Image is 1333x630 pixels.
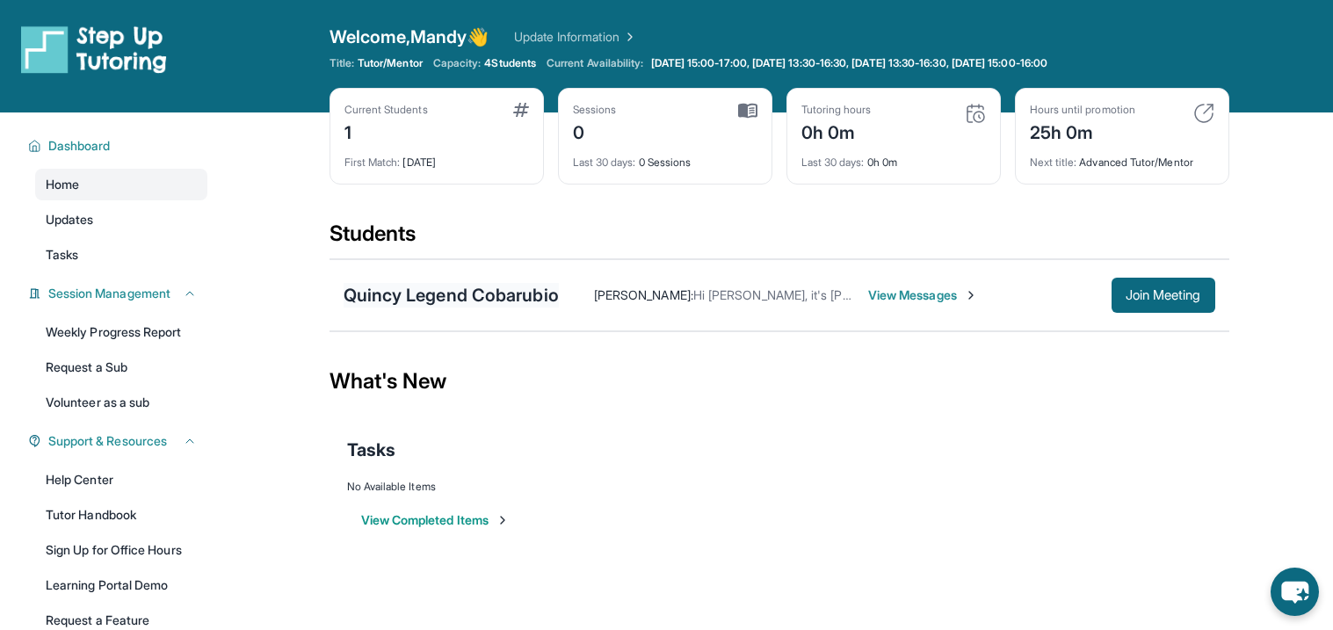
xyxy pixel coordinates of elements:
[648,56,1051,70] a: [DATE] 15:00-17:00, [DATE] 13:30-16:30, [DATE] 13:30-16:30, [DATE] 15:00-16:00
[361,511,510,529] button: View Completed Items
[801,103,872,117] div: Tutoring hours
[738,103,757,119] img: card
[35,387,207,418] a: Volunteer as a sub
[513,103,529,117] img: card
[484,56,536,70] span: 4 Students
[801,156,865,169] span: Last 30 days :
[1112,278,1215,313] button: Join Meeting
[1030,156,1077,169] span: Next title :
[330,56,354,70] span: Title:
[1030,117,1135,145] div: 25h 0m
[344,156,401,169] span: First Match :
[35,569,207,601] a: Learning Portal Demo
[35,169,207,200] a: Home
[619,28,637,46] img: Chevron Right
[330,343,1229,420] div: What's New
[46,211,94,228] span: Updates
[46,176,79,193] span: Home
[344,103,428,117] div: Current Students
[35,499,207,531] a: Tutor Handbook
[21,25,167,74] img: logo
[35,204,207,235] a: Updates
[573,103,617,117] div: Sessions
[573,117,617,145] div: 0
[46,246,78,264] span: Tasks
[41,432,197,450] button: Support & Resources
[35,534,207,566] a: Sign Up for Office Hours
[868,286,978,304] span: View Messages
[1030,145,1214,170] div: Advanced Tutor/Mentor
[35,351,207,383] a: Request a Sub
[965,103,986,124] img: card
[514,28,637,46] a: Update Information
[594,287,693,302] span: [PERSON_NAME] :
[344,283,559,308] div: Quincy Legend Cobarubio
[801,145,986,170] div: 0h 0m
[1030,103,1135,117] div: Hours until promotion
[358,56,423,70] span: Tutor/Mentor
[330,220,1229,258] div: Students
[35,239,207,271] a: Tasks
[573,145,757,170] div: 0 Sessions
[41,137,197,155] button: Dashboard
[347,480,1212,494] div: No Available Items
[651,56,1047,70] span: [DATE] 15:00-17:00, [DATE] 13:30-16:30, [DATE] 13:30-16:30, [DATE] 15:00-16:00
[344,117,428,145] div: 1
[547,56,643,70] span: Current Availability:
[48,432,167,450] span: Support & Resources
[48,285,170,302] span: Session Management
[1271,568,1319,616] button: chat-button
[330,25,489,49] span: Welcome, Mandy 👋
[41,285,197,302] button: Session Management
[35,316,207,348] a: Weekly Progress Report
[964,288,978,302] img: Chevron-Right
[1193,103,1214,124] img: card
[801,117,872,145] div: 0h 0m
[347,438,395,462] span: Tasks
[344,145,529,170] div: [DATE]
[433,56,482,70] span: Capacity:
[1126,290,1201,301] span: Join Meeting
[35,464,207,496] a: Help Center
[573,156,636,169] span: Last 30 days :
[48,137,111,155] span: Dashboard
